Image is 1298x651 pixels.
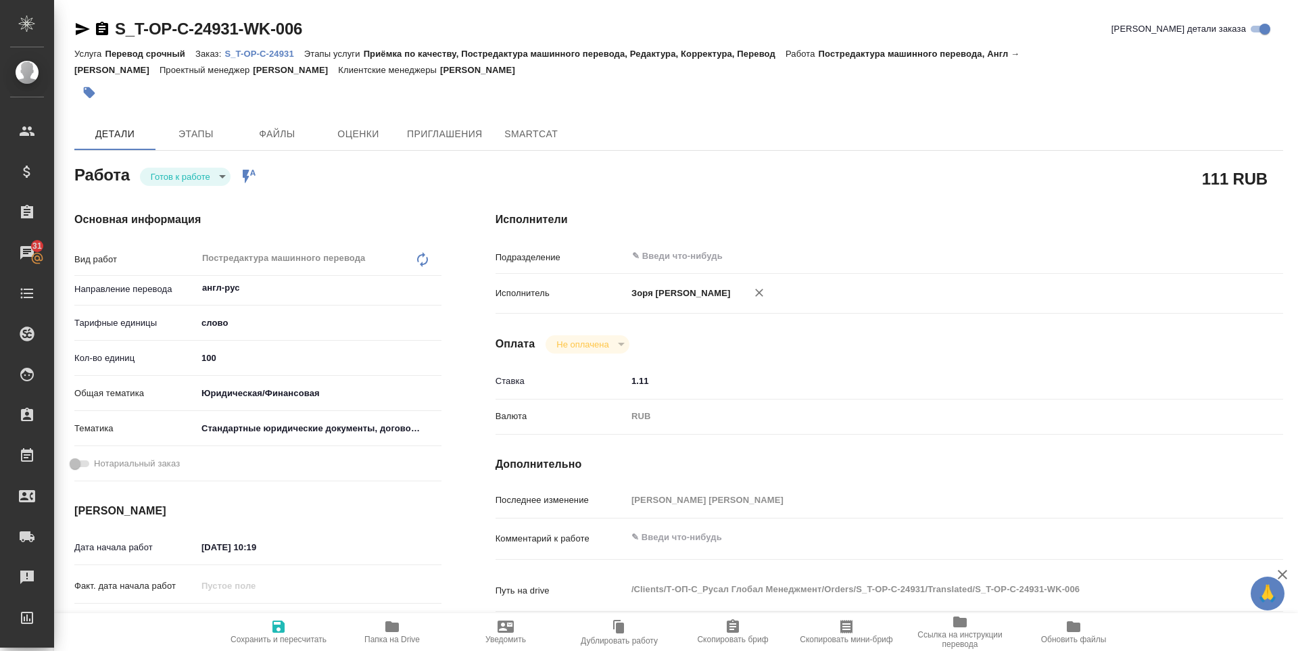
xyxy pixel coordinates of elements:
[552,339,612,350] button: Не оплачена
[496,532,627,546] p: Комментарий к работе
[74,579,197,593] p: Факт. дата начала работ
[115,20,302,38] a: S_T-OP-C-24931-WK-006
[195,49,224,59] p: Заказ:
[304,49,364,59] p: Этапы услуги
[790,613,903,651] button: Скопировать мини-бриф
[74,503,441,519] h4: [PERSON_NAME]
[224,47,304,59] a: S_T-OP-C-24931
[197,348,441,368] input: ✎ Введи что-нибудь
[627,371,1218,391] input: ✎ Введи что-нибудь
[364,635,420,644] span: Папка на Drive
[1041,635,1107,644] span: Обновить файлы
[224,49,304,59] p: S_T-OP-C-24931
[160,65,253,75] p: Проектный менеджер
[140,168,231,186] div: Готов к работе
[74,162,130,186] h2: Работа
[697,635,768,644] span: Скопировать бриф
[74,78,104,107] button: Добавить тэг
[164,126,229,143] span: Этапы
[1017,613,1130,651] button: Обновить файлы
[627,287,731,300] p: Зоря [PERSON_NAME]
[94,21,110,37] button: Скопировать ссылку
[197,312,441,335] div: слово
[627,405,1218,428] div: RUB
[231,635,327,644] span: Сохранить и пересчитать
[326,126,391,143] span: Оценки
[499,126,564,143] span: SmartCat
[496,251,627,264] p: Подразделение
[197,611,315,631] input: ✎ Введи что-нибудь
[197,382,441,405] div: Юридическая/Финансовая
[546,335,629,354] div: Готов к работе
[449,613,562,651] button: Уведомить
[82,126,147,143] span: Детали
[74,541,197,554] p: Дата начала работ
[74,422,197,435] p: Тематика
[485,635,526,644] span: Уведомить
[94,457,180,471] span: Нотариальный заказ
[147,171,214,183] button: Готов к работе
[197,417,441,440] div: Стандартные юридические документы, договоры, уставы
[253,65,338,75] p: [PERSON_NAME]
[24,239,50,253] span: 31
[74,212,441,228] h4: Основная информация
[338,65,440,75] p: Клиентские менеджеры
[222,613,335,651] button: Сохранить и пересчитать
[627,490,1218,510] input: Пустое поле
[744,278,774,308] button: Удалить исполнителя
[1251,577,1284,610] button: 🙏
[74,21,91,37] button: Скопировать ссылку для ЯМессенджера
[496,584,627,598] p: Путь на drive
[911,630,1009,649] span: Ссылка на инструкции перевода
[496,336,535,352] h4: Оплата
[627,578,1218,601] textarea: /Clients/Т-ОП-С_Русал Глобал Менеджмент/Orders/S_T-OP-C-24931/Translated/S_T-OP-C-24931-WK-006
[197,537,315,557] input: ✎ Введи что-нибудь
[3,236,51,270] a: 31
[1111,22,1246,36] span: [PERSON_NAME] детали заказа
[364,49,786,59] p: Приёмка по качеству, Постредактура машинного перевода, Редактура, Корректура, Перевод
[676,613,790,651] button: Скопировать бриф
[74,316,197,330] p: Тарифные единицы
[74,49,105,59] p: Услуга
[631,248,1168,264] input: ✎ Введи что-нибудь
[903,613,1017,651] button: Ссылка на инструкции перевода
[496,375,627,388] p: Ставка
[197,576,315,596] input: Пустое поле
[245,126,310,143] span: Файлы
[1256,579,1279,608] span: 🙏
[800,635,892,644] span: Скопировать мини-бриф
[74,253,197,266] p: Вид работ
[496,410,627,423] p: Валюта
[74,283,197,296] p: Направление перевода
[74,387,197,400] p: Общая тематика
[496,456,1283,473] h4: Дополнительно
[496,212,1283,228] h4: Исполнители
[407,126,483,143] span: Приглашения
[434,287,437,289] button: Open
[1210,255,1213,258] button: Open
[581,636,658,646] span: Дублировать работу
[562,613,676,651] button: Дублировать работу
[786,49,819,59] p: Работа
[74,352,197,365] p: Кол-во единиц
[496,493,627,507] p: Последнее изменение
[1202,167,1268,190] h2: 111 RUB
[496,287,627,300] p: Исполнитель
[440,65,525,75] p: [PERSON_NAME]
[105,49,195,59] p: Перевод срочный
[335,613,449,651] button: Папка на Drive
